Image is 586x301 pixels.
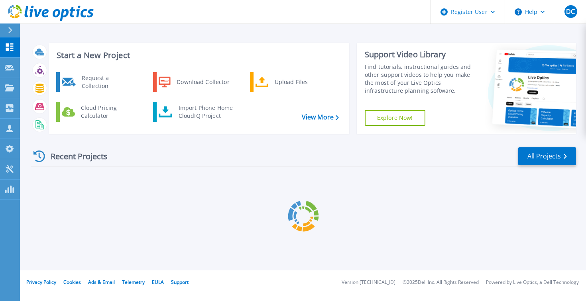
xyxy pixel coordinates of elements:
a: Request a Collection [56,72,138,92]
div: Request a Collection [78,74,136,90]
li: Powered by Live Optics, a Dell Technology [486,280,579,285]
a: Download Collector [153,72,235,92]
a: Support [171,279,189,285]
div: Support Video Library [365,49,474,60]
h3: Start a New Project [57,51,338,60]
a: View More [302,113,339,121]
li: © 2025 Dell Inc. All Rights Reserved [403,280,479,285]
span: DC [566,8,575,15]
div: Cloud Pricing Calculator [77,104,136,120]
a: Privacy Policy [26,279,56,285]
a: Cloud Pricing Calculator [56,102,138,122]
div: Upload Files [271,74,330,90]
div: Import Phone Home CloudIQ Project [175,104,237,120]
a: Cookies [63,279,81,285]
a: All Projects [518,147,576,165]
a: Explore Now! [365,110,425,126]
div: Recent Projects [31,147,118,166]
li: Version: [TECHNICAL_ID] [342,280,395,285]
a: Telemetry [122,279,145,285]
div: Download Collector [173,74,233,90]
div: Find tutorials, instructional guides and other support videos to help you make the most of your L... [365,63,474,95]
a: EULA [152,279,164,285]
a: Upload Files [250,72,332,92]
a: Ads & Email [88,279,115,285]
